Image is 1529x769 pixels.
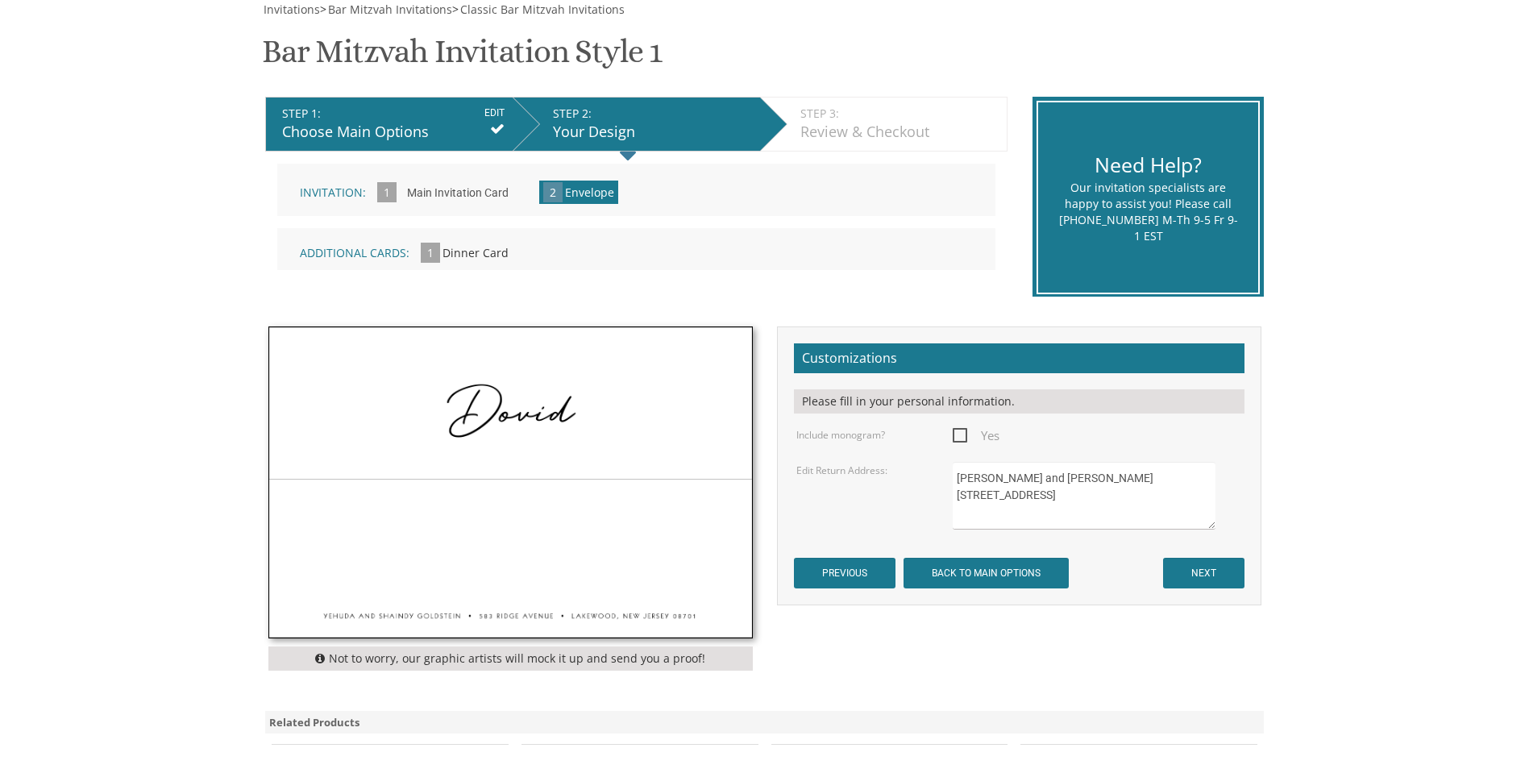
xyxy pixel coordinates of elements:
input: BACK TO MAIN OPTIONS [904,558,1069,588]
span: Invitations [264,2,320,17]
span: 2 [543,182,563,202]
div: STEP 1: [282,106,505,122]
span: Envelope [565,185,614,200]
div: Need Help? [1058,151,1238,180]
div: Our invitation specialists are happy to assist you! Please call [PHONE_NUMBER] M-Th 9-5 Fr 9-1 EST [1058,180,1238,244]
span: Bar Mitzvah Invitations [328,2,452,17]
input: NEXT [1163,558,1244,588]
label: Edit Return Address: [796,463,887,477]
span: Additional Cards: [300,245,409,260]
input: Main Invitation Card [399,172,517,216]
input: PREVIOUS [794,558,895,588]
span: 1 [421,243,440,263]
div: Review & Checkout [800,122,999,143]
span: Dinner Card [442,245,509,260]
div: Not to worry, our graphic artists will mock it up and send you a proof! [268,646,753,671]
textarea: [PERSON_NAME] and [PERSON_NAME] [STREET_ADDRESS] [953,462,1215,530]
div: STEP 3: [800,106,999,122]
div: Choose Main Options [282,122,505,143]
a: Invitations [262,2,320,17]
span: > [452,2,625,17]
span: Classic Bar Mitzvah Invitations [460,2,625,17]
input: EDIT [484,106,505,120]
label: Include monogram? [796,428,885,442]
span: 1 [377,182,397,202]
img: bminv-env-1.jpg [269,327,752,638]
div: Related Products [265,711,1265,734]
div: Please fill in your personal information. [794,389,1244,414]
span: > [320,2,452,17]
div: Your Design [553,122,752,143]
h2: Customizations [794,343,1244,374]
span: Invitation: [300,185,366,200]
div: STEP 2: [553,106,752,122]
h1: Bar Mitzvah Invitation Style 1 [262,34,662,81]
a: Bar Mitzvah Invitations [326,2,452,17]
a: Classic Bar Mitzvah Invitations [459,2,625,17]
span: Yes [953,426,999,446]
